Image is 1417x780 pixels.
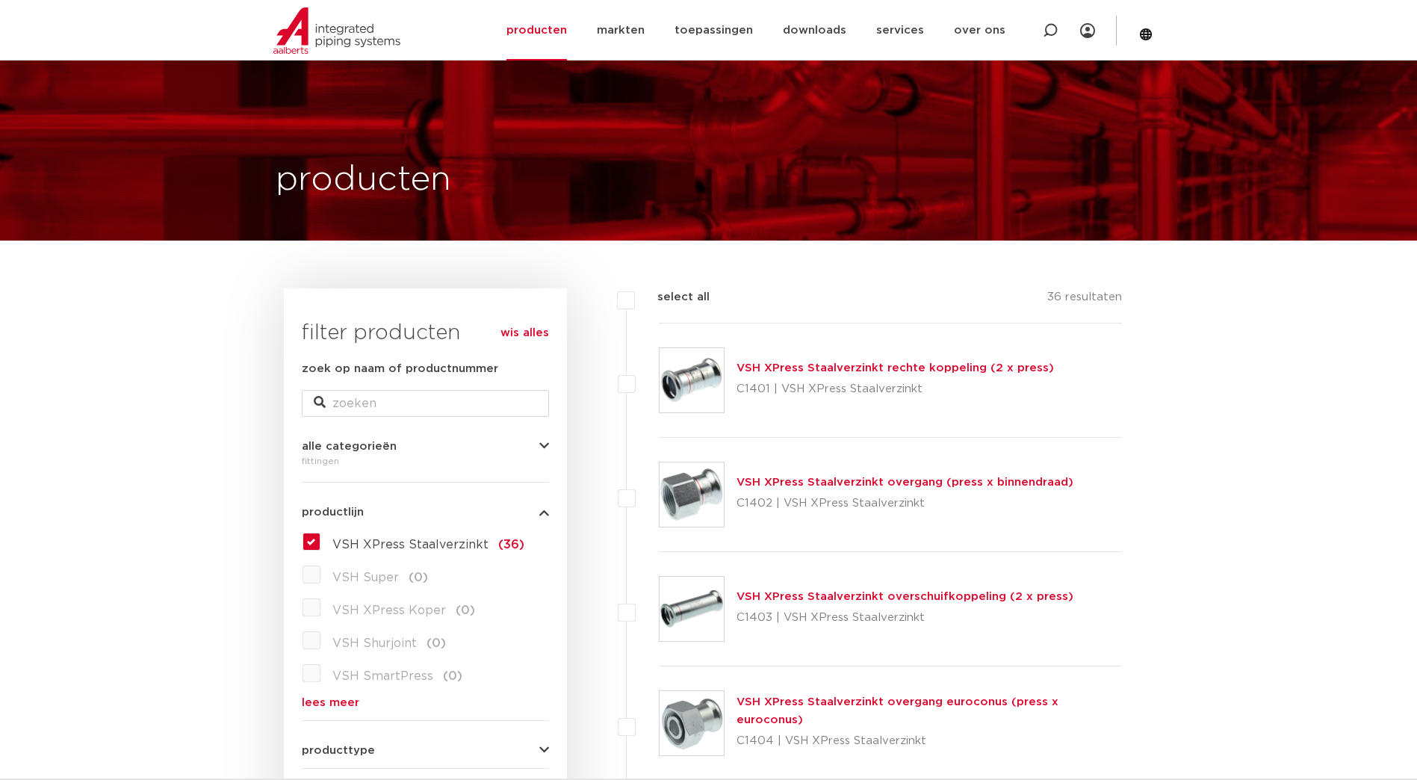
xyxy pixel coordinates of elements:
label: select all [635,288,710,306]
span: VSH Super [332,572,399,584]
a: wis alles [500,324,549,342]
a: lees meer [302,697,549,708]
button: producttype [302,745,549,756]
img: Thumbnail for VSH XPress Staalverzinkt rechte koppeling (2 x press) [660,348,724,412]
span: VSH Shurjoint [332,637,417,649]
img: Thumbnail for VSH XPress Staalverzinkt overschuifkoppeling (2 x press) [660,577,724,641]
button: alle categorieën [302,441,549,452]
p: C1402 | VSH XPress Staalverzinkt [737,492,1073,516]
button: productlijn [302,507,549,518]
div: fittingen [302,452,549,470]
span: producttype [302,745,375,756]
img: Thumbnail for VSH XPress Staalverzinkt overgang (press x binnendraad) [660,462,724,527]
h1: producten [276,156,451,204]
p: 36 resultaten [1047,288,1122,312]
span: (0) [456,604,475,616]
span: (0) [427,637,446,649]
h3: filter producten [302,318,549,348]
p: C1401 | VSH XPress Staalverzinkt [737,377,1054,401]
span: VSH XPress Koper [332,604,446,616]
p: C1404 | VSH XPress Staalverzinkt [737,729,1123,753]
a: VSH XPress Staalverzinkt rechte koppeling (2 x press) [737,362,1054,374]
input: zoeken [302,390,549,417]
span: productlijn [302,507,364,518]
label: zoek op naam of productnummer [302,360,498,378]
a: VSH XPress Staalverzinkt overgang euroconus (press x euroconus) [737,696,1058,725]
span: (0) [443,670,462,682]
a: VSH XPress Staalverzinkt overgang (press x binnendraad) [737,477,1073,488]
span: VSH XPress Staalverzinkt [332,539,489,551]
span: VSH SmartPress [332,670,433,682]
img: Thumbnail for VSH XPress Staalverzinkt overgang euroconus (press x euroconus) [660,691,724,755]
p: C1403 | VSH XPress Staalverzinkt [737,606,1073,630]
span: (36) [498,539,524,551]
a: VSH XPress Staalverzinkt overschuifkoppeling (2 x press) [737,591,1073,602]
span: alle categorieën [302,441,397,452]
span: (0) [409,572,428,584]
